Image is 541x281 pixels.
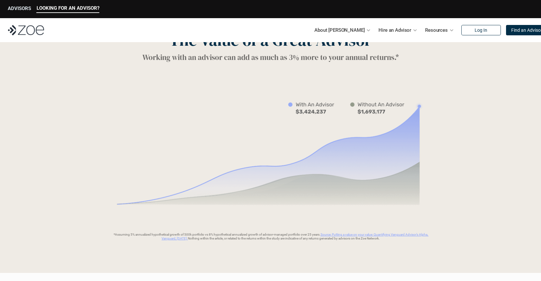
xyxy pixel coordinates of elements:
a: ADVISORS [8,6,31,13]
p: LOOKING FOR AN ADVISOR? [37,5,99,11]
p: *Assuming 5% annualized hypothetical growth of 500k portfolio vs 8% hypothetical annualized growt... [109,233,433,240]
p: Log In [475,28,487,33]
h1: Working with an advisor can add as much as 3% more to your annual returns.* [142,53,399,62]
p: Resources [425,25,448,35]
a: Log In [461,25,501,35]
p: ADVISORS [8,6,31,11]
a: Source: Putting a value on your value: Quantifying Vanguard Advisor’s Alpha, Vanguard, [DATE]. [162,233,429,240]
p: Hire an Advisor [378,25,411,35]
h1: The Value of a Great Advisor [169,30,372,50]
p: About [PERSON_NAME] [314,25,365,35]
